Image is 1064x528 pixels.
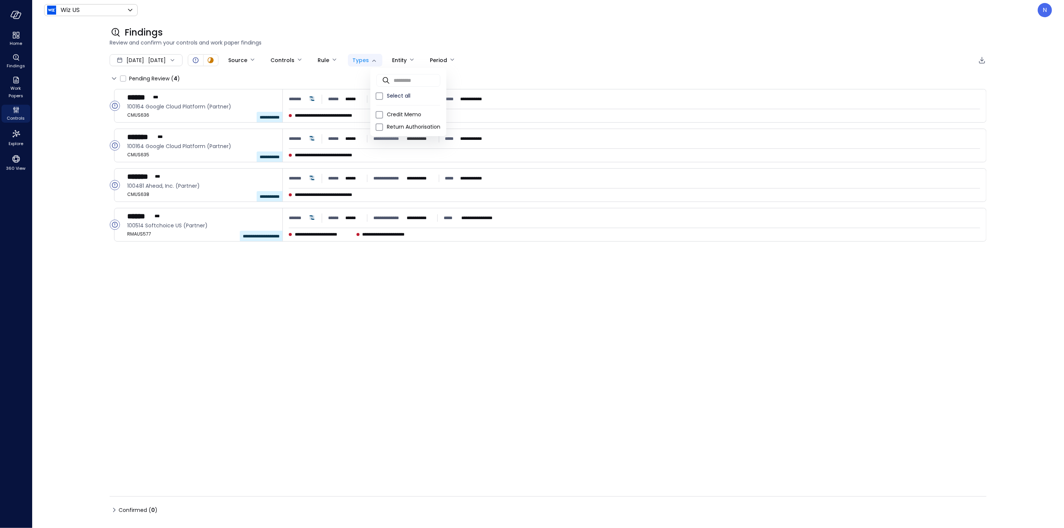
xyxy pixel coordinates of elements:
[387,92,440,100] span: Select all
[387,123,440,131] span: Return Authorisation
[387,111,440,119] span: Credit Memo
